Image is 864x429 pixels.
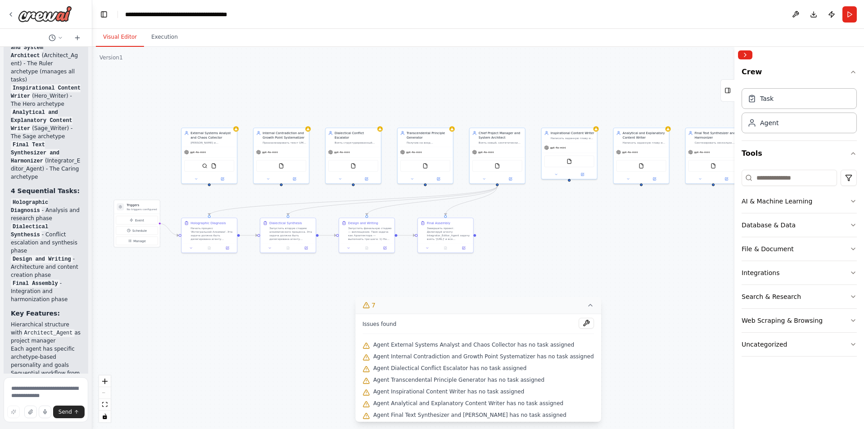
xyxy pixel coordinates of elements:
[99,399,111,411] button: fit view
[240,233,257,238] g: Edge from 0e6e579c-d462-4da3-90f0-a8b6956e2e42 to d9579771-d812-412a-bbaf-918a89246426
[127,208,157,211] p: No triggers configured
[742,85,857,140] div: Crew
[377,245,392,251] button: Open in side panel
[11,199,48,215] code: Holographic Diagnosis
[207,186,499,216] g: Edge from 82ca64b5-d7a1-4807-83e3-a55d40289f64 to 0e6e579c-d462-4da3-90f0-a8b6956e2e42
[11,36,81,60] code: Chief Project Manager and System Architect
[742,213,857,237] button: Database & Data
[567,159,572,164] img: FileReadTool
[190,150,206,154] span: gpt-4o-mini
[498,176,523,182] button: Open in side panel
[738,50,752,59] button: Collapse right sidebar
[623,131,666,140] div: Analytical and Explanatory Content Writer
[551,136,594,140] div: Написать заданную главу из Master_Plan_v2.0, строго следуя структуре, но наполняя ее уникальным, ...
[731,47,738,429] button: Toggle Sidebar
[22,329,74,337] code: Architect_Agent
[220,245,235,251] button: Open in side panel
[357,245,376,251] button: No output available
[348,221,378,226] div: Design and Writing
[99,411,111,422] button: toggle interactivity
[58,408,72,415] span: Send
[335,141,378,145] div: Взять структурированный отчет от Analyst_Agent и превратить сухие противоречия в пылающие, неразр...
[742,292,801,301] div: Search & Research
[742,166,857,364] div: Tools
[550,146,566,149] span: gpt-4o-mini
[742,340,787,349] div: Uncategorized
[11,345,81,369] li: Each agent has specific archetype-based personality and goals
[742,268,779,277] div: Integrations
[319,233,336,238] g: Edge from d9579771-d812-412a-bbaf-918a89246426 to 99b67c5d-c433-4a92-b0d4-93993ad548ed
[135,218,144,222] span: Event
[7,406,20,418] button: Improve this prompt
[298,245,314,251] button: Open in side panel
[742,221,796,230] div: Database & Data
[742,333,857,356] button: Uncategorized
[99,375,111,387] button: zoom in
[96,28,144,47] button: Visual Editor
[11,223,48,239] code: Dialectical Synthesis
[99,375,111,422] div: React Flow controls
[125,10,259,19] nav: breadcrumb
[348,226,392,241] div: Запустить финальную стадию — воплощение. Твоя задача как Архитектора — выполнить три шага: 1) На ...
[742,237,857,261] button: File & Document
[191,141,234,145] div: [PERSON_NAME] и проанализировать внешние по отношению к UMM теории (из философии, психологии, соц...
[760,94,774,103] div: Task
[159,221,179,238] g: Edge from triggers to 0e6e579c-d462-4da3-90f0-a8b6956e2e42
[613,128,670,184] div: Analytical and Explanatory Content WriterНаписать заданную главу из Master_Plan_v2.0, строго след...
[191,221,226,226] div: Holographic Diagnosis
[270,226,313,241] div: Запустить вторую стадию алхимического процесса. Эта задача должна быть делегирована агенту Synthe...
[70,32,85,43] button: Start a new chat
[11,141,59,165] code: Final Text Synthesizer and Harmonizer
[211,163,216,169] img: FileReadTool
[11,140,81,181] li: (Integrator_Editor_Agent) - The Caring archetype
[24,406,37,418] button: Upload files
[418,218,474,253] div: Final AssemblyЗавершить проект. Делегируй агенту Integrator_Editor_Agent задачу взять '[URL]' и в...
[639,163,644,169] img: FileReadTool
[694,150,710,154] span: gpt-4o-mini
[191,131,234,140] div: External Systems Analyst and Chaos Collector
[253,128,310,184] div: Internal Contradiction and Growth Point SystematizerПроанализировать текст UMM и отчет от Researc...
[622,150,638,154] span: gpt-4o-mini
[11,108,72,133] code: Analytical and Explanatory Content Writer
[45,32,67,43] button: Switch to previous chat
[469,128,526,184] div: Chief Project Manager and System ArchitectВзять новый, синтетический Принцип от Synthesizer_Agent...
[98,8,110,21] button: Hide left sidebar
[11,255,73,263] code: Design and Writing
[339,218,395,253] div: Design and WritingЗапустить финальную стадию — воплощение. Твоя задача как Архитектора — выполнит...
[11,369,81,393] li: Sequential workflow from analysis → synthesis → creation → integration
[202,163,207,169] img: SerperDevTool
[479,141,522,145] div: Взять новый, синтетический Принцип от Synthesizer_Agent, создать на его основе полную архитектуру...
[642,176,667,182] button: Open in side panel
[11,108,81,140] li: (Sage_Writer) - The Sage archetype
[742,285,857,308] button: Search & Research
[351,163,356,169] img: FileReadTool
[127,203,157,208] h3: Triggers
[427,226,471,241] div: Завершить проект. Делегируй агенту Integrator_Editor_Agent задачу взять '[URL]' и все написанные ...
[406,150,422,154] span: gpt-4o-mini
[286,186,499,216] g: Edge from 82ca64b5-d7a1-4807-83e3-a55d40289f64 to d9579771-d812-412a-bbaf-918a89246426
[132,228,147,233] span: Schedule
[11,310,60,317] strong: Key Features:
[39,406,51,418] button: Click to speak your automation idea
[541,128,598,180] div: Inspirational Content WriterНаписать заданную главу из Master_Plan_v2.0, строго следуя структуре,...
[11,255,81,279] li: - Architecture and content creation phase
[436,245,455,251] button: No output available
[279,163,284,169] img: FileReadTool
[11,222,81,255] li: - Conflict escalation and synthesis phase
[373,376,544,384] span: Agent Transcendental Principle Generator has no task assigned
[570,172,595,177] button: Open in side panel
[397,128,454,184] div: Transcendental Principle GeneratorПолучив на вход максимальный конфликт (отчет Аналитика и манифе...
[11,84,81,100] code: Inspirational Content Writer
[407,131,450,140] div: Transcendental Principle Generator
[282,176,307,182] button: Open in side panel
[11,187,80,194] strong: 4 Sequential Tasks:
[11,279,81,303] li: - Integration and harmonization phase
[116,216,158,225] button: Event
[760,118,778,127] div: Agent
[397,233,415,238] g: Edge from 99b67c5d-c433-4a92-b0d4-93993ad548ed to 48702491-abb9-4d66-827f-c84dcd38b9b7
[623,141,666,145] div: Написать заданную главу из Master_Plan_v2.0, строго следуя структуре, но наполняя ее ясным, логич...
[11,198,81,222] li: - Analysis and research phase
[742,63,857,85] button: Crew
[742,261,857,284] button: Integrations
[11,35,81,84] li: (Architect_Agent) - The Ruler archetype (manages all tasks)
